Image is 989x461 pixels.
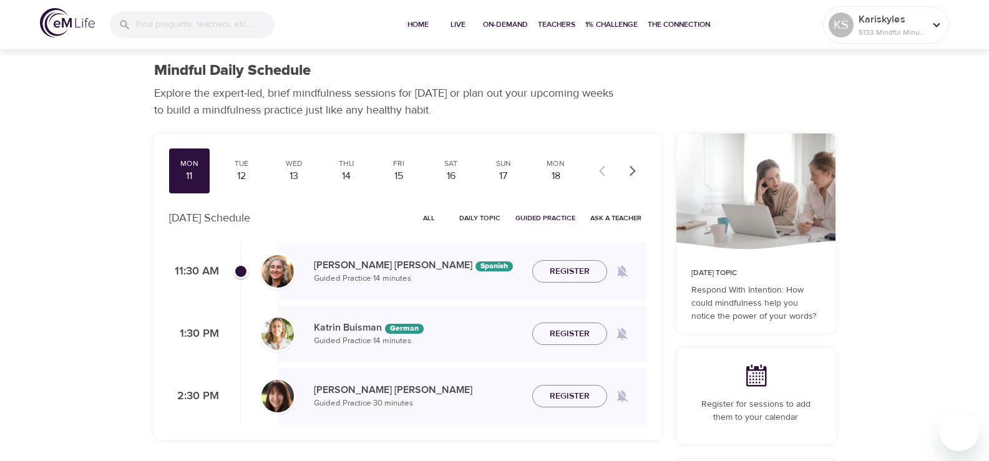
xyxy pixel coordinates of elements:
button: Daily Topic [454,208,505,228]
div: Thu [331,158,362,169]
div: Wed [278,158,309,169]
span: Teachers [538,18,575,31]
p: Kariskyles [859,12,925,27]
span: Remind me when a class goes live every Monday at 2:30 PM [607,381,637,411]
h1: Mindful Daily Schedule [154,62,311,80]
button: Register [532,260,607,283]
span: The Connection [648,18,710,31]
button: All [409,208,449,228]
span: Register [550,264,590,279]
div: Fri [383,158,414,169]
img: Andrea_Lieberstein-min.jpg [261,380,294,412]
p: 1:30 PM [169,326,219,342]
div: 13 [278,169,309,183]
p: Guided Practice · 30 minutes [314,397,522,410]
span: Guided Practice [515,212,575,224]
p: Explore the expert-led, brief mindfulness sessions for [DATE] or plan out your upcoming weeks to ... [154,85,622,119]
p: Register for sessions to add them to your calendar [691,398,821,424]
img: Katrin%20Buisman.jpg [261,318,294,350]
input: Find programs, teachers, etc... [136,11,275,38]
div: 15 [383,169,414,183]
div: KS [829,12,854,37]
span: Ask a Teacher [590,212,641,224]
button: Register [532,323,607,346]
p: [PERSON_NAME] [PERSON_NAME] [314,382,522,397]
span: Daily Topic [459,212,500,224]
p: [DATE] Schedule [169,210,250,226]
button: Ask a Teacher [585,208,646,228]
span: On-Demand [483,18,528,31]
img: Maria%20Alonso%20Martinez.png [261,255,294,288]
span: Home [403,18,433,31]
p: Katrin Buisman [314,320,522,335]
img: logo [40,8,95,37]
p: Guided Practice · 14 minutes [314,273,522,285]
p: Guided Practice · 14 minutes [314,335,522,347]
div: Sat [436,158,467,169]
span: Remind me when a class goes live every Monday at 1:30 PM [607,319,637,349]
div: Sun [488,158,519,169]
p: 11:30 AM [169,263,219,280]
div: 12 [226,169,257,183]
p: [DATE] Topic [691,268,821,279]
span: All [414,212,444,224]
p: 5133 Mindful Minutes [859,27,925,38]
span: 1% Challenge [585,18,638,31]
div: The episodes in this programs will be in German [385,324,424,334]
button: Register [532,385,607,408]
button: Guided Practice [510,208,580,228]
div: Mon [540,158,572,169]
div: 11 [174,169,205,183]
span: Remind me when a class goes live every Monday at 11:30 AM [607,256,637,286]
span: Register [550,389,590,404]
iframe: Button to launch messaging window [939,411,979,451]
div: 16 [436,169,467,183]
p: 2:30 PM [169,388,219,405]
div: 17 [488,169,519,183]
span: Live [443,18,473,31]
div: Mon [174,158,205,169]
div: Spanish [475,261,513,271]
div: 14 [331,169,362,183]
div: Tue [226,158,257,169]
p: Respond With Intention: How could mindfulness help you notice the power of your words? [691,284,821,323]
p: [PERSON_NAME] [PERSON_NAME] [314,258,522,273]
span: Register [550,326,590,342]
div: 18 [540,169,572,183]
